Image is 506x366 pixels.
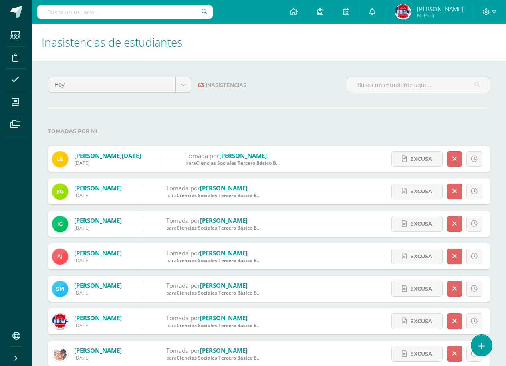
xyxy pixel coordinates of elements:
[74,281,122,289] a: [PERSON_NAME]
[200,184,248,192] a: [PERSON_NAME]
[166,354,262,361] div: para
[166,322,262,329] div: para
[177,322,278,329] span: Ciencias Sociales Tercero Básico Basicos 'B'
[166,249,200,257] span: Tomada por
[166,281,200,289] span: Tomada por
[177,289,278,296] span: Ciencias Sociales Tercero Básico Basicos 'B'
[410,184,432,199] span: Excusa
[391,216,443,232] a: Excusa
[74,314,122,322] a: [PERSON_NAME]
[74,249,122,257] a: [PERSON_NAME]
[74,257,122,264] div: [DATE]
[196,160,297,166] span: Ciencias Sociales Tercero Básico Basicos 'B'
[74,354,122,361] div: [DATE]
[410,281,432,296] span: Excusa
[37,5,213,19] input: Busca un usuario...
[198,82,204,88] span: 63
[74,192,122,199] div: [DATE]
[219,152,267,160] a: [PERSON_NAME]
[177,354,278,361] span: Ciencias Sociales Tercero Básico Basicos 'B'
[52,249,68,265] img: e6326d8424e766714552b570e15809b7.png
[177,224,278,231] span: Ciencias Sociales Tercero Básico Basicos 'B'
[52,313,68,330] img: 7ee16008cb5d7392d144621305e8eaba.png
[166,346,200,354] span: Tomada por
[166,289,262,296] div: para
[206,82,246,88] span: Inasistencias
[74,160,141,166] div: [DATE]
[200,314,248,322] a: [PERSON_NAME]
[391,249,443,264] a: Excusa
[417,12,463,19] span: Mi Perfil
[74,152,141,160] a: [PERSON_NAME][DATE]
[200,346,248,354] a: [PERSON_NAME]
[410,249,432,264] span: Excusa
[166,224,262,231] div: para
[74,224,122,231] div: [DATE]
[410,152,432,166] span: Excusa
[42,34,182,50] span: Inasistencias de estudiantes
[417,5,463,13] span: [PERSON_NAME]
[200,249,248,257] a: [PERSON_NAME]
[200,281,248,289] a: [PERSON_NAME]
[391,184,443,199] a: Excusa
[391,281,443,297] a: Excusa
[48,77,191,92] a: Hoy
[48,123,490,140] label: Tomadas por mi
[74,289,122,296] div: [DATE]
[410,216,432,231] span: Excusa
[185,160,282,166] div: para
[166,184,200,192] span: Tomada por
[74,184,122,192] a: [PERSON_NAME]
[166,192,262,199] div: para
[166,216,200,224] span: Tomada por
[410,346,432,361] span: Excusa
[74,216,122,224] a: [PERSON_NAME]
[52,151,68,167] img: 30f69e2cd31253e01d0f5817a6666f95.png
[391,346,443,362] a: Excusa
[52,346,68,362] img: 87bc67c57f78a1a2a93e2d2a2ff1a948.png
[185,152,219,160] span: Tomada por
[200,216,248,224] a: [PERSON_NAME]
[166,314,200,322] span: Tomada por
[52,184,68,200] img: b2db567f39cb50d239ce8662328aba05.png
[391,151,443,167] a: Excusa
[52,281,68,297] img: 8a14147c05c6fb3f80e8495c78a49f0d.png
[74,322,122,329] div: [DATE]
[395,4,411,20] img: 9479b67508c872087c746233754dda3e.png
[410,314,432,329] span: Excusa
[391,313,443,329] a: Excusa
[347,77,490,93] input: Busca un estudiante aquí...
[54,77,169,92] span: Hoy
[177,192,278,199] span: Ciencias Sociales Tercero Básico Basicos 'B'
[166,257,262,264] div: para
[177,257,278,264] span: Ciencias Sociales Tercero Básico Basicos 'B'
[52,216,68,232] img: b06a2189f86672ca4d95cdb1f4358f13.png
[74,346,122,354] a: [PERSON_NAME]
